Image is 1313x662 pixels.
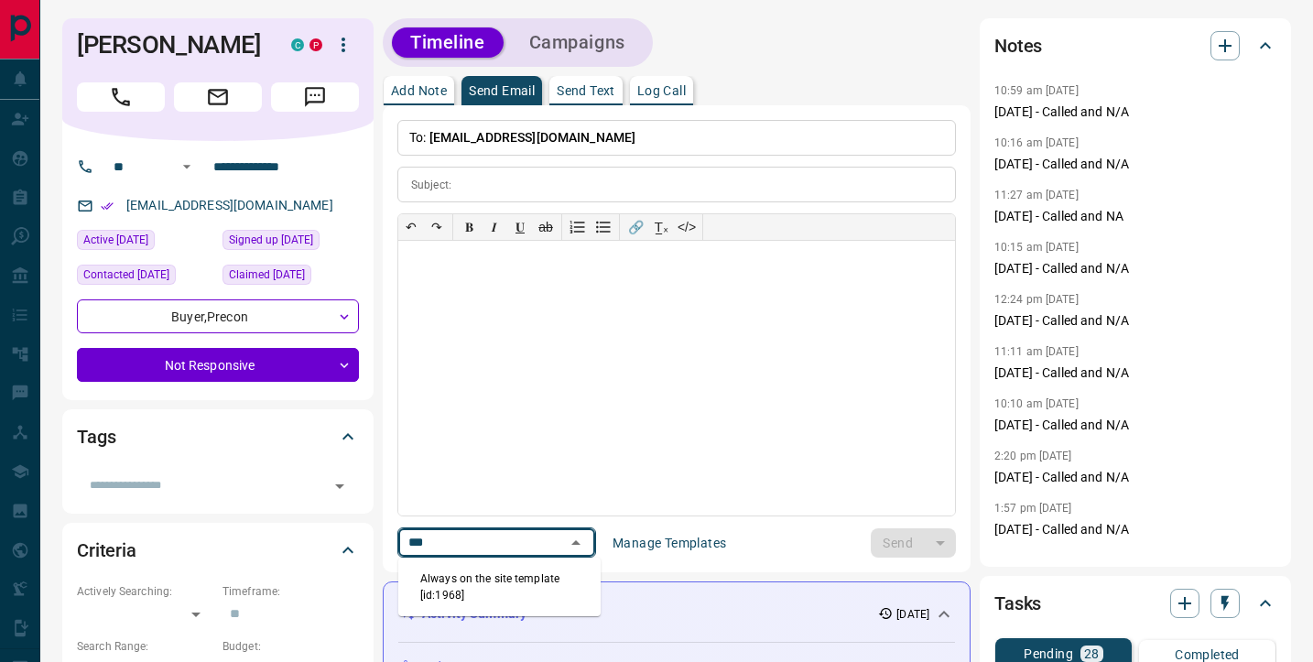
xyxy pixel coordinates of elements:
p: 10:59 am [DATE] [994,554,1079,567]
p: [DATE] - Called and N/A [994,155,1276,174]
span: [EMAIL_ADDRESS][DOMAIN_NAME] [429,130,636,145]
p: Subject: [411,177,451,193]
h2: Tasks [994,589,1041,618]
div: Criteria [77,528,359,572]
button: Manage Templates [602,528,737,558]
p: 10:16 am [DATE] [994,136,1079,149]
div: Not Responsive [77,348,359,382]
div: Thu Jul 17 2025 [77,230,213,255]
p: Actively Searching: [77,583,213,600]
div: condos.ca [291,38,304,51]
button: ↷ [424,214,450,240]
span: Message [271,82,359,112]
button: 𝐁 [456,214,482,240]
button: ↶ [398,214,424,240]
button: ab [533,214,559,240]
p: Completed [1175,648,1240,661]
p: 1:57 pm [DATE] [994,502,1072,515]
p: Add Note [391,84,447,97]
p: 10:15 am [DATE] [994,241,1079,254]
p: Search Range: [77,638,213,655]
p: [DATE] - Called and N/A [994,103,1276,122]
p: 12:24 pm [DATE] [994,293,1079,306]
p: To: [397,120,956,156]
h2: Criteria [77,536,136,565]
span: Signed up [DATE] [229,231,313,249]
p: Send Email [469,84,535,97]
p: [DATE] - Called and N/A [994,259,1276,278]
span: Call [77,82,165,112]
p: 11:11 am [DATE] [994,345,1079,358]
div: property.ca [309,38,322,51]
div: Tags [77,415,359,459]
button: Timeline [392,27,504,58]
button: 𝐔 [507,214,533,240]
div: Buyer , Precon [77,299,359,333]
button: T̲ₓ [648,214,674,240]
s: ab [538,220,553,234]
span: Email [174,82,262,112]
button: Open [176,156,198,178]
p: Log Call [637,84,686,97]
button: </> [674,214,700,240]
span: Active [DATE] [83,231,148,249]
button: Campaigns [511,27,644,58]
div: split button [871,528,956,558]
p: 10:59 am [DATE] [994,84,1079,97]
p: Timeframe: [222,583,359,600]
h2: Notes [994,31,1042,60]
div: Tasks [994,581,1276,625]
p: [DATE] - Called and N/A [994,520,1276,539]
p: [DATE] - Called and N/A [994,311,1276,331]
p: [DATE] - Called and N/A [994,416,1276,435]
h1: [PERSON_NAME] [77,30,264,60]
span: Contacted [DATE] [83,266,169,284]
button: 𝑰 [482,214,507,240]
p: [DATE] - Called and N/A [994,364,1276,383]
a: [EMAIL_ADDRESS][DOMAIN_NAME] [126,198,333,212]
p: 10:10 am [DATE] [994,397,1079,410]
button: Numbered list [565,214,591,240]
p: Budget: [222,638,359,655]
button: Close [563,530,589,556]
div: Tue Jun 14 2022 [222,265,359,290]
p: 28 [1084,647,1100,660]
h2: Tags [77,422,115,451]
div: Activity Summary[DATE] [398,597,955,631]
span: 𝐔 [515,220,525,234]
svg: Email Verified [101,200,114,212]
p: [DATE] - Called and N/A [994,468,1276,487]
p: [DATE] [896,606,929,623]
p: 11:27 am [DATE] [994,189,1079,201]
div: Notes [994,24,1276,68]
div: Thu Jan 13 2022 [222,230,359,255]
button: Open [327,473,353,499]
span: Claimed [DATE] [229,266,305,284]
button: 🔗 [623,214,648,240]
p: [DATE] - Called and NA [994,207,1276,226]
li: Always on the site template [id:1968] [398,565,601,609]
p: Send Text [557,84,615,97]
div: Tue Aug 01 2023 [77,265,213,290]
p: Pending [1024,647,1073,660]
button: Bullet list [591,214,616,240]
p: 2:20 pm [DATE] [994,450,1072,462]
